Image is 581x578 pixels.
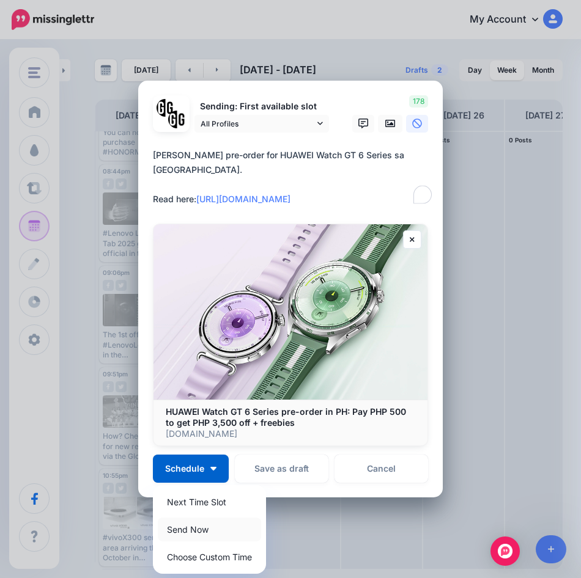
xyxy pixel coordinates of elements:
[157,99,174,117] img: 353459792_649996473822713_4483302954317148903_n-bsa138318.png
[158,518,261,541] a: Send Now
[166,406,406,428] b: HUAWEI Watch GT 6 Series pre-order in PH: Pay PHP 500 to get PHP 3,500 off + freebies
[153,148,434,207] textarea: To enrich screen reader interactions, please activate Accessibility in Grammarly extension settings
[409,95,428,108] span: 178
[166,428,415,439] p: [DOMAIN_NAME]
[490,536,520,566] div: Open Intercom Messenger
[194,115,329,133] a: All Profiles
[153,485,266,574] div: Schedule
[153,455,229,483] button: Schedule
[158,490,261,514] a: Next Time Slot
[154,224,427,400] img: HUAWEI Watch GT 6 Series pre-order in PH: Pay PHP 500 to get PHP 3,500 off + freebies
[158,545,261,569] a: Choose Custom Time
[165,464,204,473] span: Schedule
[168,111,186,128] img: JT5sWCfR-79925.png
[210,467,216,470] img: arrow-down-white.png
[153,148,434,207] div: [PERSON_NAME] pre-order for HUAWEI Watch GT 6 Series sa [GEOGRAPHIC_DATA]. Read here:
[201,117,314,130] span: All Profiles
[235,455,328,483] button: Save as draft
[335,455,428,483] a: Cancel
[194,100,329,114] p: Sending: First available slot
